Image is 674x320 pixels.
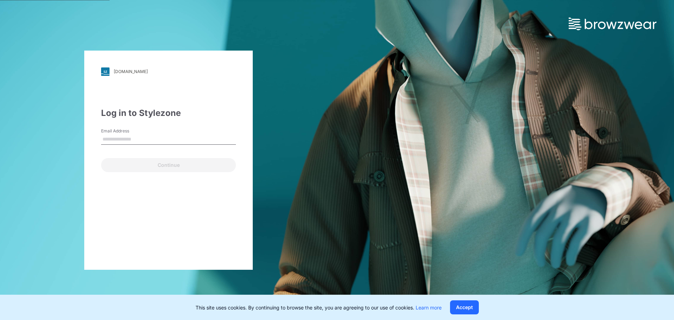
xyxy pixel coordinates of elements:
[450,300,479,314] button: Accept
[101,67,110,76] img: svg+xml;base64,PHN2ZyB3aWR0aD0iMjgiIGhlaWdodD0iMjgiIHZpZXdCb3g9IjAgMCAyOCAyOCIgZmlsbD0ibm9uZSIgeG...
[101,107,236,119] div: Log in to Stylezone
[569,18,656,30] img: browzwear-logo.73288ffb.svg
[101,67,236,76] a: [DOMAIN_NAME]
[416,305,442,311] a: Learn more
[196,304,442,311] p: This site uses cookies. By continuing to browse the site, you are agreeing to our use of cookies.
[114,69,148,74] div: [DOMAIN_NAME]
[101,128,150,134] label: Email Address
